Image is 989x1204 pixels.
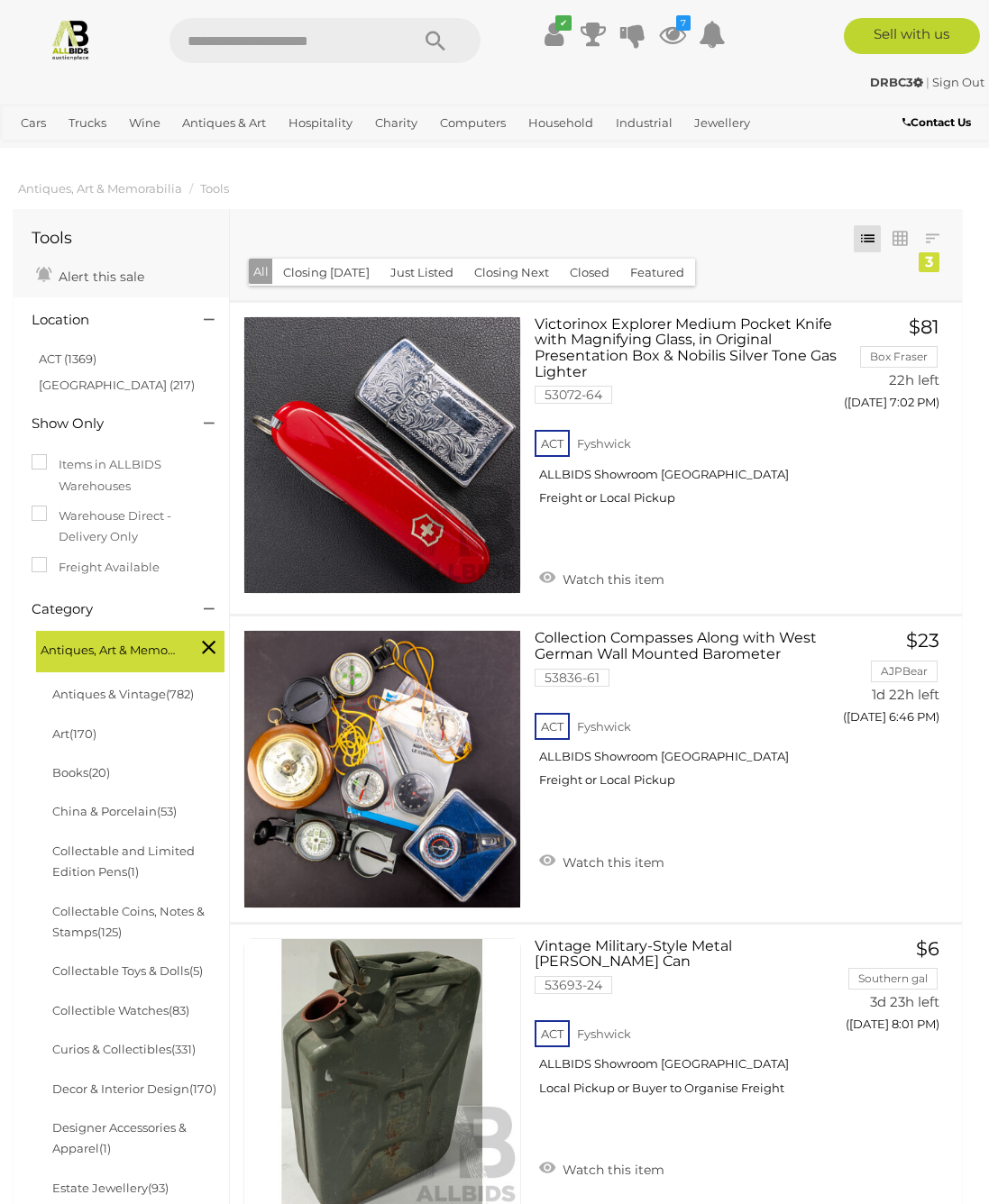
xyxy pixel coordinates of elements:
a: Cars [14,108,53,138]
a: 7 [659,18,686,50]
a: Collectible Watches(83) [52,1003,189,1017]
h1: Tools [32,230,211,248]
a: Collectable Toys & Dolls(5) [52,963,203,978]
a: Estate Jewellery(93) [52,1181,169,1195]
a: Tools [200,181,229,196]
a: Watch this item [535,847,669,874]
span: (93) [148,1181,169,1195]
a: Trucks [61,108,114,138]
span: (125) [97,925,122,939]
a: Industrial [609,108,680,138]
span: Watch this item [558,854,664,871]
a: $6 Southern gal 3d 23h left ([DATE] 8:01 PM) [854,938,944,1042]
a: Books(20) [52,765,110,780]
a: Collectable Coins, Notes & Stamps(125) [52,904,205,939]
a: Vintage Military-Style Metal [PERSON_NAME] Can 53693-24 ACT Fyshwick ALLBIDS Showroom [GEOGRAPHIC... [548,938,826,1109]
a: Collection Compasses Along with West German Wall Mounted Barometer 53836-61 ACT Fyshwick ALLBIDS ... [548,630,826,801]
span: $6 [916,937,939,960]
span: (1) [127,864,139,879]
span: (20) [88,765,110,780]
a: DRBC3 [870,75,926,89]
button: Closing Next [463,259,560,287]
a: Jewellery [687,108,757,138]
a: Office [14,138,62,168]
a: Hospitality [281,108,360,138]
a: Art(170) [52,726,96,741]
label: Freight Available [32,557,160,578]
label: Items in ALLBIDS Warehouses [32,454,211,497]
strong: DRBC3 [870,75,923,89]
div: 3 [919,252,939,272]
a: [GEOGRAPHIC_DATA] [130,138,272,168]
a: Antiques & Art [175,108,273,138]
a: [GEOGRAPHIC_DATA] (217) [39,378,195,392]
h4: Location [32,313,177,328]
a: Designer Accessories & Apparel(1) [52,1120,187,1155]
a: Antiques & Vintage(782) [52,687,194,701]
button: Featured [619,259,695,287]
a: Decor & Interior Design(170) [52,1081,216,1096]
span: (5) [189,963,203,978]
a: Sign Out [932,75,984,89]
span: (331) [171,1042,196,1056]
h4: Category [32,602,177,617]
a: $23 AJPBear 1d 22h left ([DATE] 6:46 PM) [854,630,944,734]
b: Contact Us [902,115,971,129]
button: Search [390,18,481,63]
button: Just Listed [380,259,464,287]
span: (1) [99,1141,111,1155]
a: Watch this item [535,1154,669,1181]
a: Watch this item [535,564,669,591]
a: ACT (1369) [39,351,96,366]
span: (170) [69,726,96,741]
span: Watch this item [558,1162,664,1178]
span: Watch this item [558,571,664,588]
a: Antiques, Art & Memorabilia [18,181,182,196]
i: ✔ [555,15,572,31]
span: (170) [189,1081,216,1096]
a: Household [521,108,600,138]
a: Contact Us [902,113,975,132]
a: Alert this sale [32,261,149,288]
a: Victorinox Explorer Medium Pocket Knife with Magnifying Glass, in Original Presentation Box & Nob... [548,316,826,520]
button: All [249,259,273,285]
button: Closing [DATE] [272,259,380,287]
span: (53) [157,804,177,818]
a: $81 Box Fraser 22h left ([DATE] 7:02 PM) [854,316,944,420]
a: Charity [368,108,425,138]
span: Antiques, Art & Memorabilia [41,635,176,661]
a: Wine [122,108,168,138]
a: ✔ [540,18,567,50]
span: | [926,75,929,89]
img: Allbids.com.au [50,18,92,60]
span: $23 [906,629,939,652]
span: Alert this sale [54,269,144,285]
span: $81 [909,315,939,338]
label: Warehouse Direct - Delivery Only [32,506,211,548]
h4: Show Only [32,416,177,432]
a: Collectable and Limited Edition Pens(1) [52,844,195,879]
span: (782) [166,687,194,701]
a: Sell with us [844,18,980,54]
a: China & Porcelain(53) [52,804,177,818]
a: Computers [433,108,513,138]
a: Sports [70,138,122,168]
a: Curios & Collectibles(331) [52,1042,196,1056]
i: 7 [676,15,691,31]
span: (83) [169,1003,189,1017]
button: Closed [559,259,620,287]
